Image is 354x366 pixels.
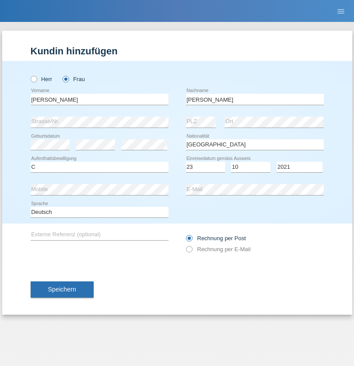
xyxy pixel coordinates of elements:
[63,76,85,82] label: Frau
[31,281,94,298] button: Speichern
[31,46,324,57] h1: Kundin hinzufügen
[31,76,53,82] label: Herr
[186,235,246,242] label: Rechnung per Post
[186,235,192,246] input: Rechnung per Post
[48,286,76,293] span: Speichern
[31,76,36,82] input: Herr
[186,246,192,257] input: Rechnung per E-Mail
[332,8,350,14] a: menu
[186,246,251,252] label: Rechnung per E-Mail
[336,7,345,16] i: menu
[63,76,68,82] input: Frau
